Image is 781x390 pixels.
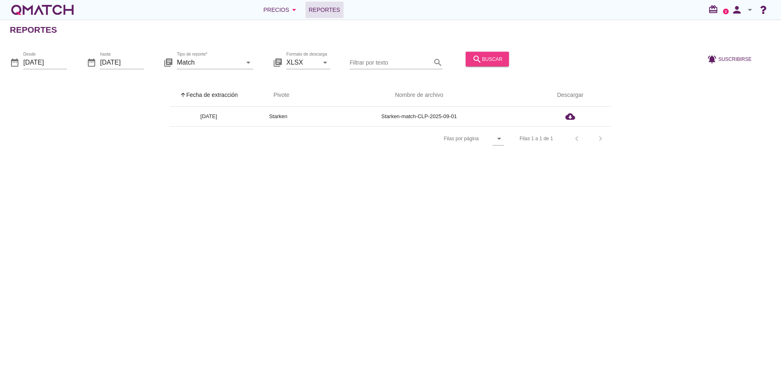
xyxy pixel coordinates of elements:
a: white-qmatch-logo [10,2,75,18]
i: arrow_drop_down [745,5,755,15]
i: notifications_active [707,54,719,64]
div: buscar [472,54,502,64]
i: date_range [10,57,20,67]
i: cloud_download [565,112,575,121]
i: arrow_drop_down [494,134,504,143]
div: Filas 1 a 1 de 1 [520,135,553,142]
h2: Reportes [10,23,57,36]
td: Starken-match-CLP-2025-09-01 [309,107,529,126]
a: 2 [723,9,729,14]
input: hasta [100,56,144,69]
input: Tipo de reporte* [177,56,242,69]
input: Formato de descarga [286,56,319,69]
i: search [433,57,443,67]
button: Suscribirse [701,52,758,66]
i: date_range [87,57,96,67]
i: arrow_drop_down [289,5,299,15]
td: Starken [248,107,309,126]
th: Pivote: Not sorted. Activate to sort ascending. [248,84,309,107]
td: [DATE] [170,107,248,126]
th: Nombre de archivo: Not sorted. [309,84,529,107]
span: Reportes [309,5,340,15]
i: arrow_upward [180,92,186,98]
i: library_books [163,57,173,67]
i: arrow_drop_down [320,57,330,67]
button: Precios [257,2,306,18]
span: Suscribirse [719,55,752,63]
i: redeem [708,4,721,14]
i: library_books [273,57,283,67]
th: Descargar: Not sorted. [529,84,611,107]
input: Desde [23,56,67,69]
button: buscar [466,52,509,66]
text: 2 [725,9,727,13]
i: person [729,4,745,16]
div: Precios [263,5,299,15]
i: arrow_drop_down [243,57,253,67]
th: Fecha de extracción: Sorted ascending. Activate to sort descending. [170,84,248,107]
a: Reportes [306,2,344,18]
i: search [472,54,482,64]
input: Filtrar por texto [350,56,431,69]
div: Filas por página [362,127,504,150]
